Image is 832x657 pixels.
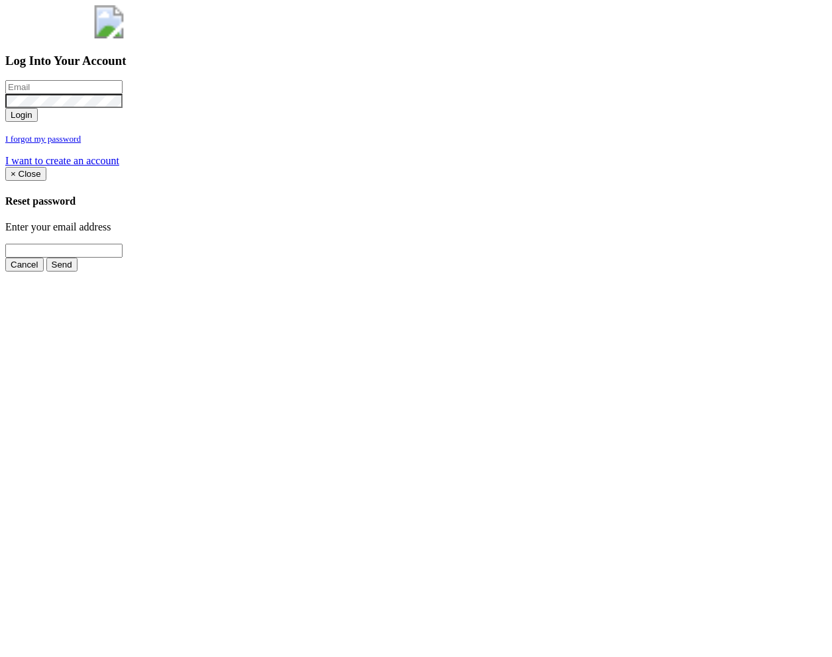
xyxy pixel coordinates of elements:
[46,258,78,272] button: Send
[5,80,123,94] input: Email
[5,258,44,272] button: Cancel
[5,221,827,233] p: Enter your email address
[11,169,16,179] span: ×
[5,155,119,166] a: I want to create an account
[5,108,38,122] button: Login
[19,169,41,179] span: Close
[5,54,827,68] h3: Log Into Your Account
[5,195,827,207] h4: Reset password
[5,134,81,144] small: I forgot my password
[5,132,81,144] a: I forgot my password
